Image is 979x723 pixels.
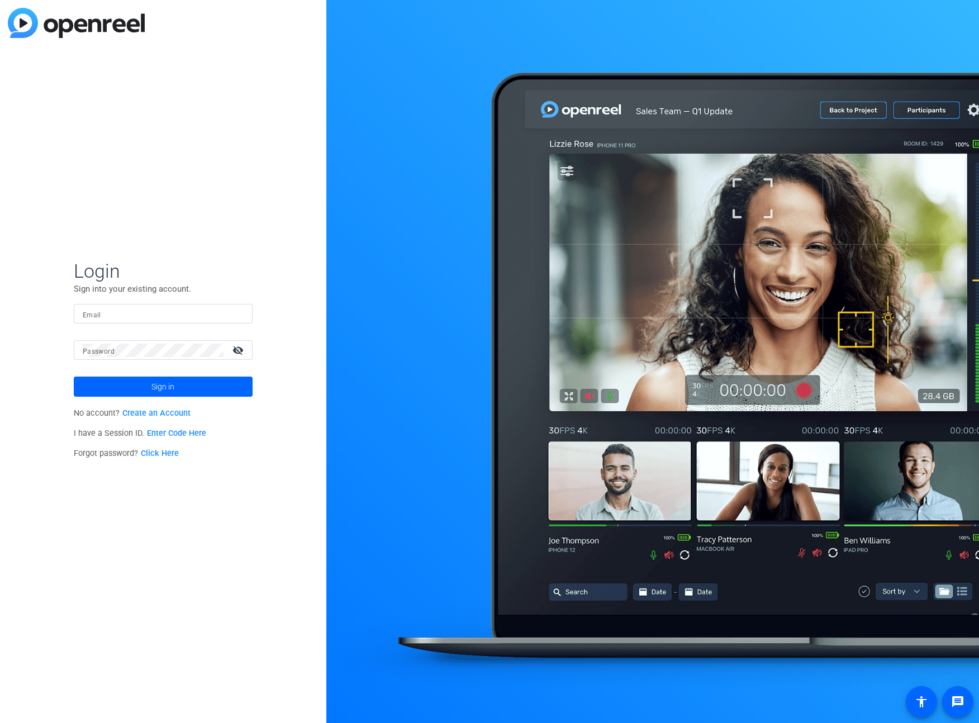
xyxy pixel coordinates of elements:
[74,429,206,438] span: I have a Session ID.
[74,259,253,283] span: Login
[151,373,174,401] span: Sign in
[915,695,928,708] mat-icon: accessibility
[83,311,101,319] mat-label: Email
[226,342,253,358] mat-icon: visibility_off
[951,695,964,708] mat-icon: message
[83,307,244,321] input: Enter Email Address
[8,8,145,38] img: blue-gradient.svg
[74,377,253,397] button: Sign in
[74,449,179,458] span: Forgot password?
[74,283,253,295] p: Sign into your existing account.
[147,429,206,438] a: Enter Code Here
[83,348,115,355] mat-label: Password
[141,449,179,458] a: Click Here
[122,408,191,418] a: Create an Account
[74,408,191,418] span: No account?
